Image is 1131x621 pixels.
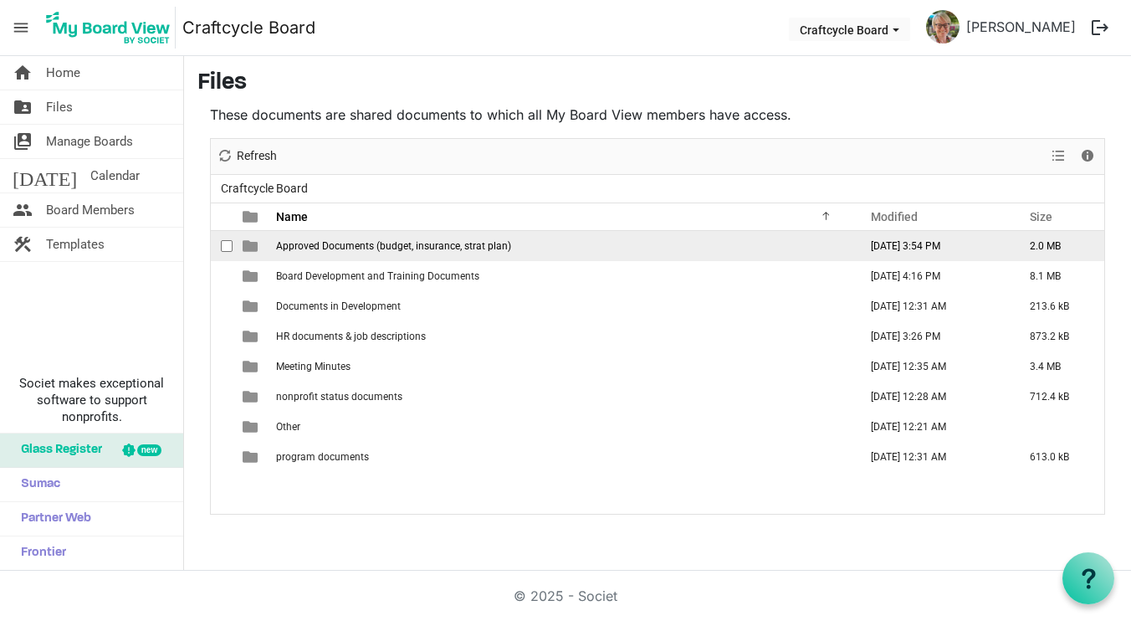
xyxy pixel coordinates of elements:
[1012,321,1104,352] td: 873.2 kB is template cell column header Size
[853,442,1012,472] td: July 11, 2025 12:31 AM column header Modified
[276,300,401,312] span: Documents in Development
[233,382,271,412] td: is template cell column header type
[1073,139,1102,174] div: Details
[271,412,853,442] td: Other is template cell column header Name
[1077,146,1099,167] button: Details
[271,352,853,382] td: Meeting Minutes is template cell column header Name
[276,451,369,463] span: program documents
[211,442,233,472] td: checkbox
[1012,442,1104,472] td: 613.0 kB is template cell column header Size
[211,139,283,174] div: Refresh
[46,228,105,261] span: Templates
[789,18,910,41] button: Craftcycle Board dropdownbutton
[233,442,271,472] td: is template cell column header type
[13,159,77,192] span: [DATE]
[1012,412,1104,442] td: is template cell column header Size
[13,193,33,227] span: people
[853,231,1012,261] td: July 20, 2025 3:54 PM column header Modified
[13,228,33,261] span: construction
[41,7,182,49] a: My Board View Logo
[926,10,960,44] img: nGe35slpqLLc4-FwcbtAcbx6jmtyXxbMgjyVdzHvIJBhgkeFl1vtu8Bn1VfK4Kw5HDtZ13R5CX8H2-8-v3Hr6Q_thumb.png
[276,361,351,372] span: Meeting Minutes
[233,231,271,261] td: is template cell column header type
[1012,231,1104,261] td: 2.0 MB is template cell column header Size
[13,468,60,501] span: Sumac
[210,105,1105,125] p: These documents are shared documents to which all My Board View members have access.
[211,231,233,261] td: checkbox
[46,193,135,227] span: Board Members
[41,7,176,49] img: My Board View Logo
[13,90,33,124] span: folder_shared
[853,382,1012,412] td: July 11, 2025 12:28 AM column header Modified
[271,261,853,291] td: Board Development and Training Documents is template cell column header Name
[46,90,73,124] span: Files
[233,261,271,291] td: is template cell column header type
[276,421,300,433] span: Other
[853,261,1012,291] td: July 20, 2025 4:16 PM column header Modified
[1012,261,1104,291] td: 8.1 MB is template cell column header Size
[211,321,233,352] td: checkbox
[233,291,271,321] td: is template cell column header type
[197,69,1118,98] h3: Files
[1012,291,1104,321] td: 213.6 kB is template cell column header Size
[13,502,91,536] span: Partner Web
[211,412,233,442] td: checkbox
[13,536,66,570] span: Frontier
[853,412,1012,442] td: July 11, 2025 12:21 AM column header Modified
[211,382,233,412] td: checkbox
[271,321,853,352] td: HR documents & job descriptions is template cell column header Name
[1012,352,1104,382] td: 3.4 MB is template cell column header Size
[871,210,918,223] span: Modified
[1012,382,1104,412] td: 712.4 kB is template cell column header Size
[276,270,479,282] span: Board Development and Training Documents
[90,159,140,192] span: Calendar
[1045,139,1073,174] div: View
[137,444,161,456] div: new
[276,210,308,223] span: Name
[233,412,271,442] td: is template cell column header type
[46,125,133,158] span: Manage Boards
[1030,210,1052,223] span: Size
[276,331,426,342] span: HR documents & job descriptions
[233,321,271,352] td: is template cell column header type
[182,11,315,44] a: Craftcycle Board
[271,291,853,321] td: Documents in Development is template cell column header Name
[276,240,511,252] span: Approved Documents (budget, insurance, strat plan)
[13,125,33,158] span: switch_account
[271,442,853,472] td: program documents is template cell column header Name
[211,291,233,321] td: checkbox
[211,352,233,382] td: checkbox
[271,231,853,261] td: Approved Documents (budget, insurance, strat plan) is template cell column header Name
[853,291,1012,321] td: July 11, 2025 12:31 AM column header Modified
[217,178,311,199] span: Craftcycle Board
[853,321,1012,352] td: July 20, 2025 3:26 PM column header Modified
[960,10,1082,44] a: [PERSON_NAME]
[1082,10,1118,45] button: logout
[13,56,33,90] span: home
[271,382,853,412] td: nonprofit status documents is template cell column header Name
[233,352,271,382] td: is template cell column header type
[1048,146,1068,167] button: View dropdownbutton
[514,588,617,604] a: © 2025 - Societ
[211,261,233,291] td: checkbox
[46,56,80,90] span: Home
[13,434,102,467] span: Glass Register
[5,12,37,44] span: menu
[8,375,176,425] span: Societ makes exceptional software to support nonprofits.
[853,352,1012,382] td: September 16, 2025 12:35 AM column header Modified
[214,146,280,167] button: Refresh
[235,146,279,167] span: Refresh
[276,391,402,403] span: nonprofit status documents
